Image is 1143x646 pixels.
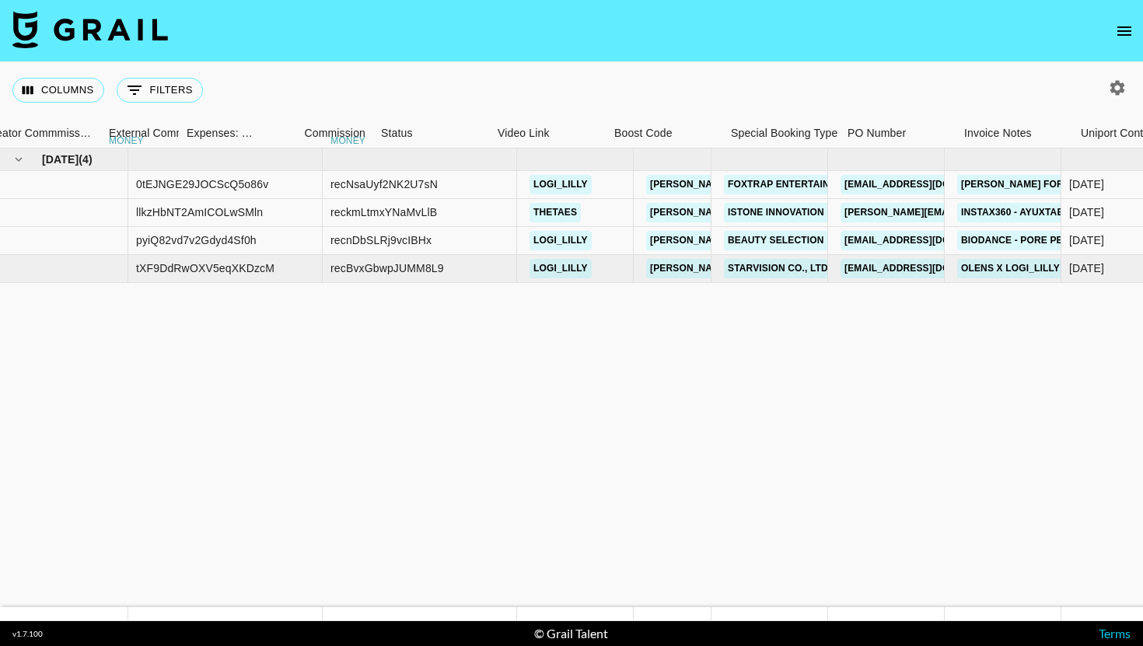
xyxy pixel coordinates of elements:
[12,78,104,103] button: Select columns
[841,203,1094,222] a: [PERSON_NAME][EMAIL_ADDRESS][DOMAIN_NAME]
[646,259,980,278] a: [PERSON_NAME][EMAIL_ADDRESS][PERSON_NAME][DOMAIN_NAME]
[530,231,592,250] a: logi_lilly
[848,118,906,148] div: PO Number
[381,118,413,148] div: Status
[330,176,438,192] div: recNsaUyf2NK2U7sN
[530,203,581,222] a: thetaes
[8,148,30,170] button: hide children
[330,136,365,145] div: money
[841,231,1015,250] a: [EMAIL_ADDRESS][DOMAIN_NAME]
[724,231,828,250] a: Beauty Selection
[42,152,79,167] span: [DATE]
[957,203,1130,222] a: Instax360 - ayuxtaes & thetaes
[724,259,834,278] a: STARVISION CO., LTD.
[841,175,1015,194] a: [EMAIL_ADDRESS][DOMAIN_NAME]
[304,118,365,148] div: Commission
[109,118,214,148] div: External Commission
[1099,626,1131,641] a: Terms
[330,204,437,220] div: reckmLtmxYNaMvLlB
[530,259,592,278] a: logi_lilly
[136,232,257,248] div: pyiQ82vd7v2Gdyd4Sf0h
[530,175,592,194] a: logi_lilly
[956,118,1073,148] div: Invoice Notes
[330,232,432,248] div: recnDbSLRj9vcIBHx
[330,260,444,276] div: recBvxGbwpJUMM8L9
[724,203,869,222] a: Istone Innovation Limited
[1069,204,1104,220] div: 8/29/2025
[534,626,608,641] div: © Grail Talent
[731,118,837,148] div: Special Booking Type
[840,118,956,148] div: PO Number
[136,176,268,192] div: 0tEJNGE29JOCScQ5o86v
[1069,232,1104,248] div: 8/20/2025
[964,118,1032,148] div: Invoice Notes
[646,175,980,194] a: [PERSON_NAME][EMAIL_ADDRESS][PERSON_NAME][DOMAIN_NAME]
[1069,260,1104,276] div: 8/20/2025
[646,231,980,250] a: [PERSON_NAME][EMAIL_ADDRESS][PERSON_NAME][DOMAIN_NAME]
[12,11,168,48] img: Grail Talent
[614,118,673,148] div: Boost Code
[957,259,1064,278] a: OLENS x Logi_lilly
[373,118,490,148] div: Status
[723,118,840,148] div: Special Booking Type
[724,175,906,194] a: FOXTRAP ENTERTAINMENT Co., Ltd.
[12,629,43,639] div: v 1.7.100
[1109,16,1140,47] button: open drawer
[109,136,144,145] div: money
[136,204,263,220] div: llkzHbNT2AmICOLwSMln
[79,152,93,167] span: ( 4 )
[117,78,203,103] button: Show filters
[187,118,253,148] div: Expenses: Remove Commission?
[136,260,274,276] div: tXF9DdRwOXV5eqXKDzcM
[841,259,1015,278] a: [EMAIL_ADDRESS][DOMAIN_NAME]
[606,118,723,148] div: Boost Code
[498,118,550,148] div: Video Link
[1069,176,1104,192] div: 8/20/2025
[490,118,606,148] div: Video Link
[179,118,257,148] div: Expenses: Remove Commission?
[646,203,980,222] a: [PERSON_NAME][EMAIL_ADDRESS][PERSON_NAME][DOMAIN_NAME]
